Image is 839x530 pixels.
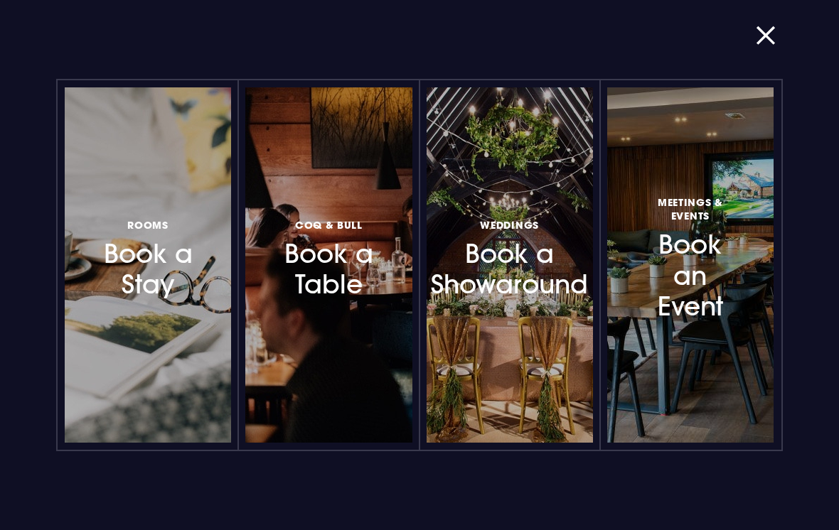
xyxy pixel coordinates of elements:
[642,193,739,322] h3: Book an Event
[280,215,377,300] h3: Book a Table
[295,218,363,232] span: Coq & Bull
[480,218,539,232] span: Weddings
[427,87,593,443] a: WeddingsBook a Showaround
[245,87,412,443] a: Coq & BullBook a Table
[127,218,169,232] span: Rooms
[642,195,739,222] span: Meetings & Events
[607,87,774,443] a: Meetings & EventsBook an Event
[461,215,558,300] h3: Book a Showaround
[65,87,231,443] a: RoomsBook a Stay
[100,215,196,300] h3: Book a Stay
